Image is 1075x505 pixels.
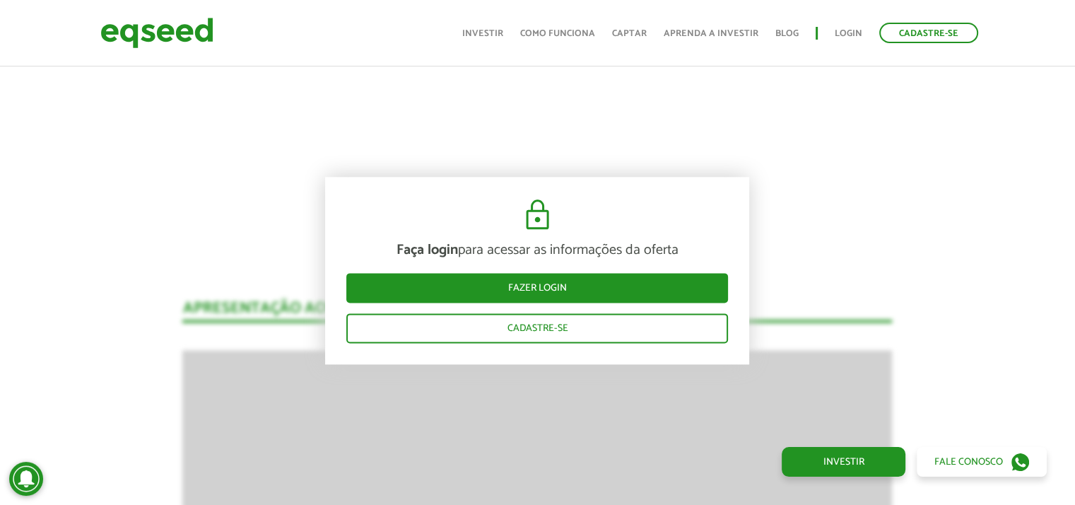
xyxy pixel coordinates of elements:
[100,14,213,52] img: EqSeed
[775,29,799,38] a: Blog
[396,238,458,262] strong: Faça login
[782,447,905,477] a: Investir
[462,29,503,38] a: Investir
[835,29,862,38] a: Login
[520,198,555,232] img: cadeado.svg
[346,273,728,303] a: Fazer login
[879,23,978,43] a: Cadastre-se
[917,447,1047,477] a: Fale conosco
[520,29,595,38] a: Como funciona
[612,29,647,38] a: Captar
[346,313,728,343] a: Cadastre-se
[664,29,758,38] a: Aprenda a investir
[346,242,728,259] p: para acessar as informações da oferta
